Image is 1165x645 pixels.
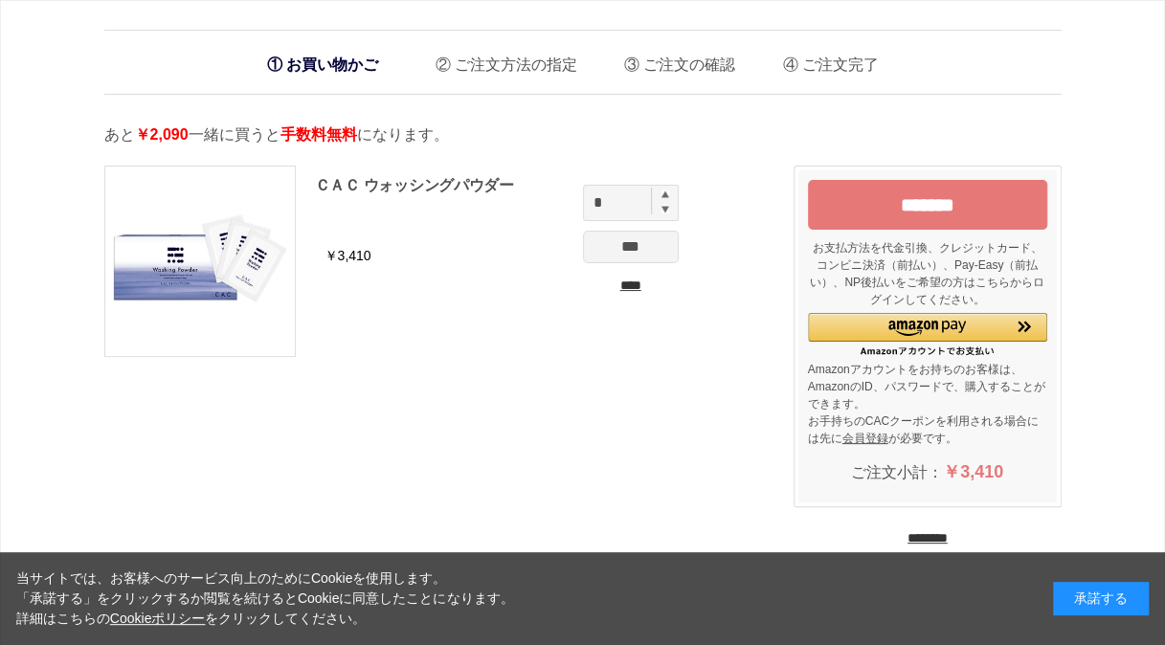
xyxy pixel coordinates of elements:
a: 会員登録 [842,432,888,445]
div: ご注文小計： [808,452,1047,493]
li: ご注文の確認 [610,40,735,79]
div: 当サイトでは、お客様へのサービス向上のためにCookieを使用します。 「承諾する」をクリックするか閲覧を続けるとCookieに同意したことになります。 詳細はこちらの をクリックしてください。 [16,568,514,629]
p: Amazonアカウントをお持ちのお客様は、AmazonのID、パスワードで、購入することができます。 お手持ちのCACクーポンを利用される場合には先に が必要です。 [808,361,1047,447]
a: ＣＡＣ ウォッシングパウダー [315,177,514,193]
span: ￥2,090 [135,126,189,143]
img: ＣＡＣ ウォッシングパウダー [105,167,295,356]
li: ご注文方法の指定 [421,40,577,79]
p: あと 一緒に買うと になります。 [104,123,1062,146]
p: お支払方法を代金引換、クレジットカード、コンビニ決済（前払い）、Pay-Easy（前払い）、NP後払いをご希望の方はこちらからログインしてください。 [808,239,1047,308]
div: 承諾する [1053,582,1149,615]
li: お買い物かご [258,45,388,84]
a: Cookieポリシー [110,611,206,626]
div: Amazon Pay - Amazonアカウントをお使いください [808,313,1047,356]
span: 手数料無料 [280,126,357,143]
img: spinminus.gif [661,205,669,213]
li: ご注文完了 [769,40,879,79]
span: ￥3,410 [943,462,1003,481]
img: spinplus.gif [661,190,669,198]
